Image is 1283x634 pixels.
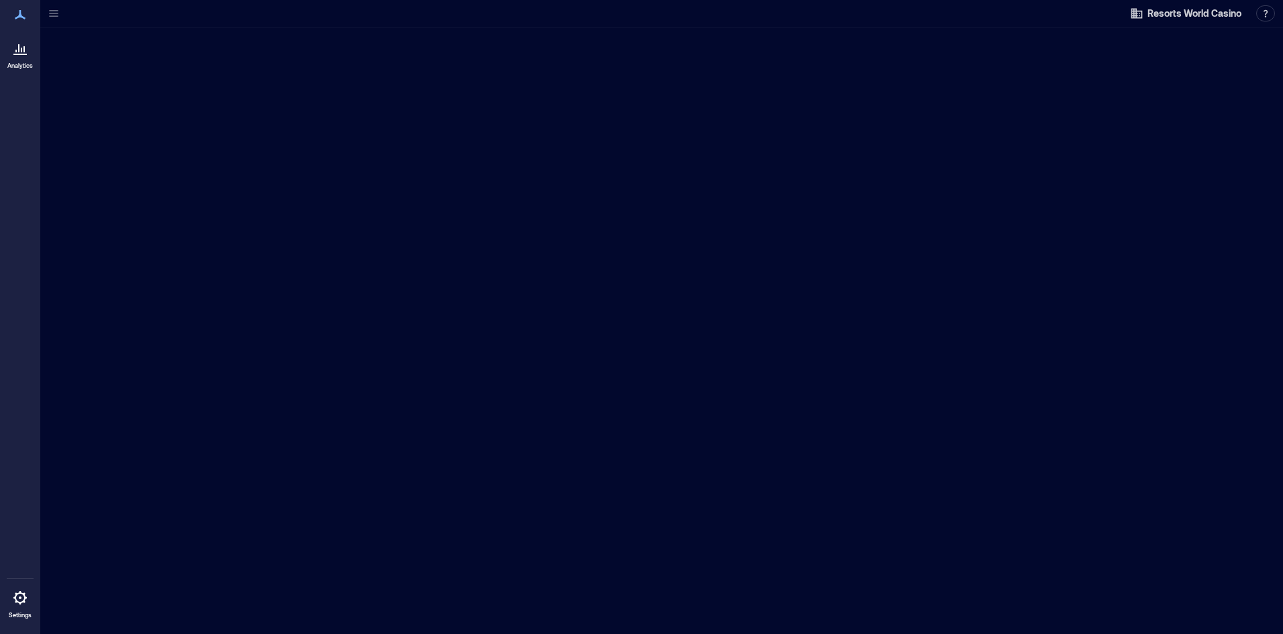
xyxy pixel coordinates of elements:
[7,62,33,70] p: Analytics
[3,32,37,74] a: Analytics
[1126,3,1245,24] button: Resorts World Casino
[4,582,36,623] a: Settings
[9,611,32,619] p: Settings
[1147,7,1241,20] span: Resorts World Casino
